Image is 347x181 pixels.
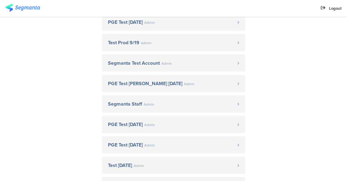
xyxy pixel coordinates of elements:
span: Segmanta Test Account [108,61,160,66]
img: segmanta logo [5,4,40,12]
a: PGE Test [PERSON_NAME] [DATE] Admin [102,75,245,92]
a: PGE Test [DATE] Admin [102,13,245,31]
span: Admin [184,82,195,86]
span: PGE Test [DATE] [108,143,143,147]
a: Segmanta Staff Admin [102,95,245,113]
span: Segmanta Staff [108,102,142,107]
a: Segmanta Test Account Admin [102,54,245,72]
a: PGE Test [DATE] Admin [102,116,245,133]
span: Logout [329,5,342,11]
span: Admin [144,143,155,147]
span: Admin [144,123,155,127]
span: Test [DATE] [108,163,132,168]
span: Admin [161,62,172,65]
span: PGE Test [PERSON_NAME] [DATE] [108,81,182,86]
a: Test Prod 9/19 Admin [102,34,245,51]
span: PGE Test [DATE] [108,20,143,25]
a: PGE Test [DATE] Admin [102,136,245,154]
span: Admin [144,21,155,24]
a: Test [DATE] Admin [102,157,245,174]
span: PGE Test [DATE] [108,122,143,127]
span: Admin [141,41,152,45]
span: Test Prod 9/19 [108,40,139,45]
span: Admin [134,164,144,168]
span: Admin [144,103,154,106]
